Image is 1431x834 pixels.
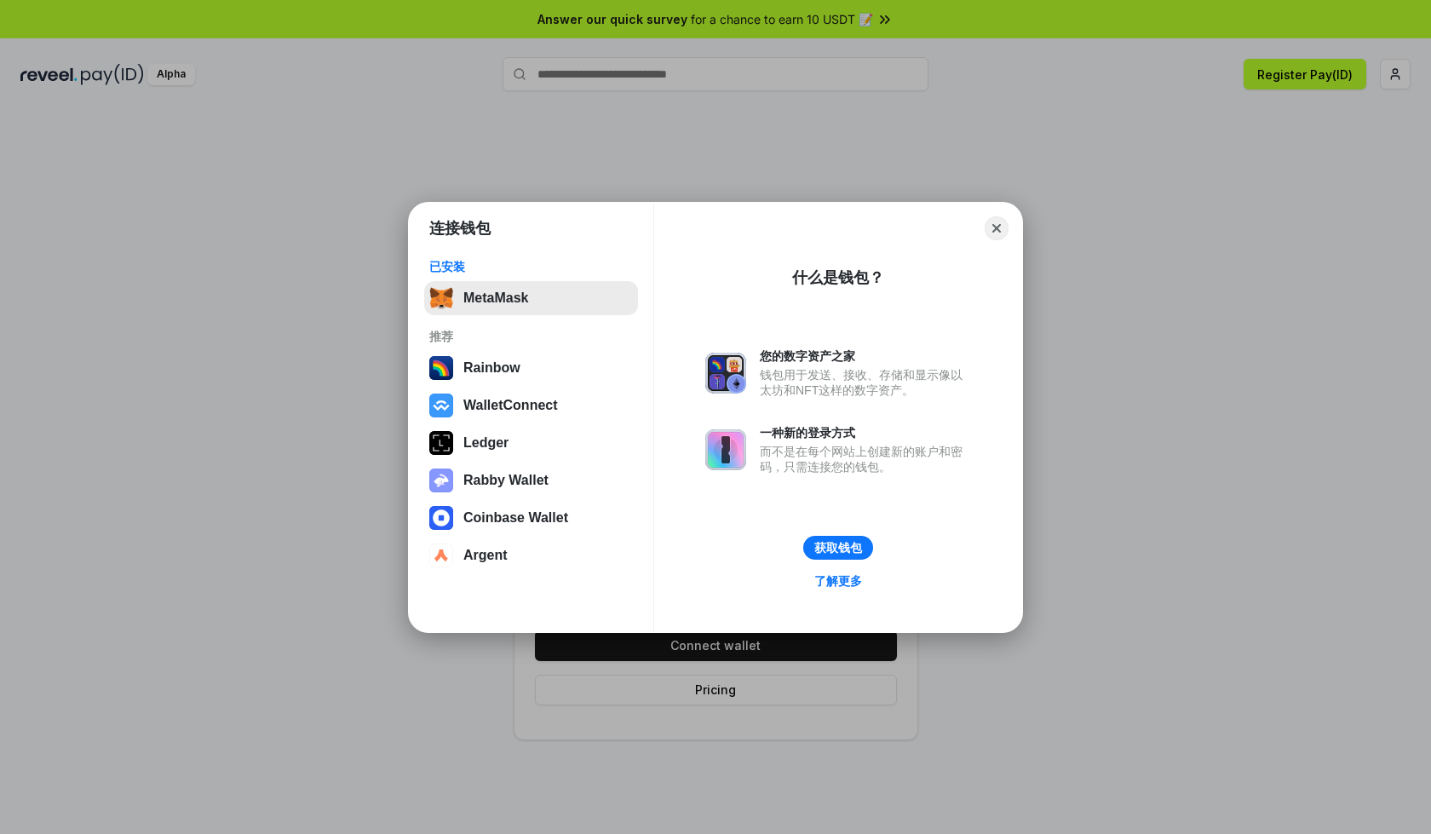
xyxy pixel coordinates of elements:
[429,286,453,310] img: svg+xml,%3Csvg%20fill%3D%22none%22%20height%3D%2233%22%20viewBox%3D%220%200%2035%2033%22%20width%...
[429,259,633,274] div: 已安装
[792,267,884,288] div: 什么是钱包？
[760,348,971,364] div: 您的数字资产之家
[429,469,453,492] img: svg+xml,%3Csvg%20xmlns%3D%22http%3A%2F%2Fwww.w3.org%2F2000%2Fsvg%22%20fill%3D%22none%22%20viewBox...
[424,426,638,460] button: Ledger
[463,473,549,488] div: Rabby Wallet
[463,548,508,563] div: Argent
[424,463,638,498] button: Rabby Wallet
[424,501,638,535] button: Coinbase Wallet
[803,536,873,560] button: 获取钱包
[424,281,638,315] button: MetaMask
[463,510,568,526] div: Coinbase Wallet
[424,388,638,423] button: WalletConnect
[429,431,453,455] img: svg+xml,%3Csvg%20xmlns%3D%22http%3A%2F%2Fwww.w3.org%2F2000%2Fsvg%22%20width%3D%2228%22%20height%3...
[463,398,558,413] div: WalletConnect
[429,356,453,380] img: svg+xml,%3Csvg%20width%3D%22120%22%20height%3D%22120%22%20viewBox%3D%220%200%20120%20120%22%20fil...
[429,544,453,567] img: svg+xml,%3Csvg%20width%3D%2228%22%20height%3D%2228%22%20viewBox%3D%220%200%2028%2028%22%20fill%3D...
[424,538,638,572] button: Argent
[424,351,638,385] button: Rainbow
[705,429,746,470] img: svg+xml,%3Csvg%20xmlns%3D%22http%3A%2F%2Fwww.w3.org%2F2000%2Fsvg%22%20fill%3D%22none%22%20viewBox...
[760,367,971,398] div: 钱包用于发送、接收、存储和显示像以太坊和NFT这样的数字资产。
[463,360,520,376] div: Rainbow
[463,435,509,451] div: Ledger
[705,353,746,394] img: svg+xml,%3Csvg%20xmlns%3D%22http%3A%2F%2Fwww.w3.org%2F2000%2Fsvg%22%20fill%3D%22none%22%20viewBox...
[429,329,633,344] div: 推荐
[814,540,862,555] div: 获取钱包
[429,394,453,417] img: svg+xml,%3Csvg%20width%3D%2228%22%20height%3D%2228%22%20viewBox%3D%220%200%2028%2028%22%20fill%3D...
[463,290,528,306] div: MetaMask
[429,218,491,239] h1: 连接钱包
[985,216,1009,240] button: Close
[814,573,862,589] div: 了解更多
[429,506,453,530] img: svg+xml,%3Csvg%20width%3D%2228%22%20height%3D%2228%22%20viewBox%3D%220%200%2028%2028%22%20fill%3D...
[804,570,872,592] a: 了解更多
[760,425,971,440] div: 一种新的登录方式
[760,444,971,475] div: 而不是在每个网站上创建新的账户和密码，只需连接您的钱包。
